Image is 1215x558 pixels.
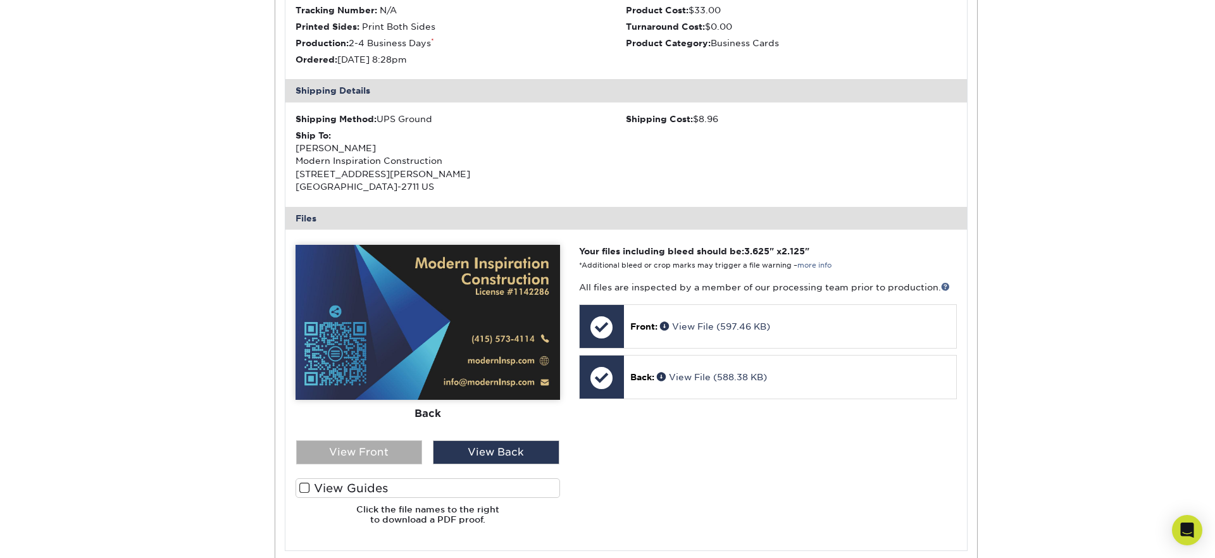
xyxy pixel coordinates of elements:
[744,246,769,256] span: 3.625
[296,54,337,65] strong: Ordered:
[285,207,968,230] div: Files
[630,321,657,332] span: Front:
[1172,515,1202,545] div: Open Intercom Messenger
[782,246,805,256] span: 2.125
[296,504,560,535] h6: Click the file names to the right to download a PDF proof.
[626,114,693,124] strong: Shipping Cost:
[660,321,770,332] a: View File (597.46 KB)
[579,246,809,256] strong: Your files including bleed should be: " x "
[296,478,560,498] label: View Guides
[657,372,767,382] a: View File (588.38 KB)
[296,129,626,194] div: [PERSON_NAME] Modern Inspiration Construction [STREET_ADDRESS][PERSON_NAME] [GEOGRAPHIC_DATA]-271...
[296,440,423,464] div: View Front
[296,113,626,125] div: UPS Ground
[433,440,559,464] div: View Back
[296,5,377,15] strong: Tracking Number:
[626,38,711,48] strong: Product Category:
[362,22,435,32] span: Print Both Sides
[626,4,957,16] li: $33.00
[296,400,560,428] div: Back
[296,130,331,140] strong: Ship To:
[296,37,626,49] li: 2-4 Business Days
[579,261,832,270] small: *Additional bleed or crop marks may trigger a file warning –
[285,79,968,102] div: Shipping Details
[626,20,957,33] li: $0.00
[626,5,688,15] strong: Product Cost:
[579,281,957,294] p: All files are inspected by a member of our processing team prior to production.
[296,114,377,124] strong: Shipping Method:
[296,38,349,48] strong: Production:
[296,53,626,66] li: [DATE] 8:28pm
[626,22,705,32] strong: Turnaround Cost:
[296,22,359,32] strong: Printed Sides:
[626,113,957,125] div: $8.96
[797,261,832,270] a: more info
[626,37,957,49] li: Business Cards
[380,5,397,15] span: N/A
[630,372,654,382] span: Back:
